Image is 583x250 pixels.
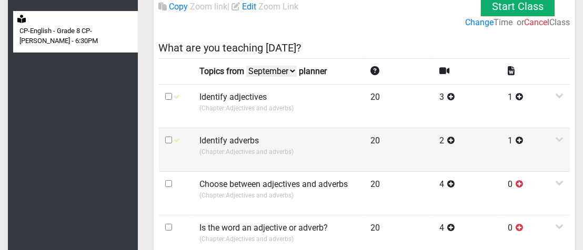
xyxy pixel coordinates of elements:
td: 0 [501,171,570,215]
span: Zoom Link [259,2,299,12]
p: (Chapter: Adjectives and adverbs ) [199,147,358,157]
span: Zoom link [190,2,228,12]
label: Choose between adjectives and adverbs [199,178,348,191]
label: Copy [169,1,188,13]
label: Identify adjectives [199,91,267,103]
span: Time [494,17,512,27]
span: Class [549,17,570,27]
td: 3 [433,84,501,128]
label: Identify adverbs [199,134,259,147]
a: CP-English - Grade 8 CP-[PERSON_NAME] - 6:30PM [13,11,138,53]
p: (Chapter: Adjectives and adverbs ) [199,234,358,244]
span: or [517,17,524,27]
label: Is the word an adjective or adverb? [199,222,328,234]
label: | [159,1,299,17]
label: Edit [243,1,257,13]
label: Cancel [524,16,549,29]
td: 1 [501,84,570,128]
h5: What are you teaching [DATE]? [159,41,570,54]
label: CP-English - Grade 8 CP-[PERSON_NAME] - 6:30PM [19,26,136,46]
p: (Chapter: Adjectives and adverbs ) [199,191,358,200]
label: Change [465,16,494,29]
td: 4 [433,171,501,215]
p: (Chapter: Adjectives and adverbs ) [199,103,358,113]
td: Topics from planner [193,58,365,84]
td: 20 [364,84,433,128]
td: 20 [364,128,433,171]
td: 1 [501,128,570,171]
td: 2 [433,128,501,171]
td: 20 [364,171,433,215]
